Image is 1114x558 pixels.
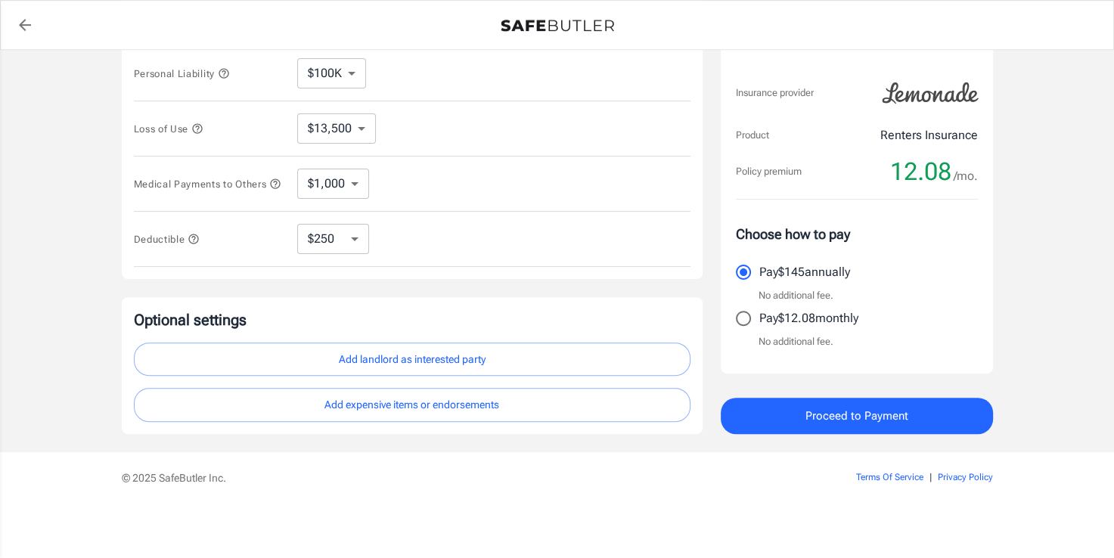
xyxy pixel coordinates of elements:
[721,398,993,434] button: Proceed to Payment
[759,263,850,281] p: Pay $145 annually
[938,472,993,482] a: Privacy Policy
[856,472,923,482] a: Terms Of Service
[954,166,978,187] span: /mo.
[929,472,932,482] span: |
[759,334,833,349] p: No additional fee.
[134,309,690,330] p: Optional settings
[880,126,978,144] p: Renters Insurance
[759,309,858,327] p: Pay $12.08 monthly
[736,164,802,179] p: Policy premium
[134,234,200,245] span: Deductible
[805,406,908,426] span: Proceed to Payment
[134,343,690,377] button: Add landlord as interested party
[134,68,230,79] span: Personal Liability
[736,224,978,244] p: Choose how to pay
[122,470,771,485] p: © 2025 SafeButler Inc.
[736,85,814,101] p: Insurance provider
[134,388,690,422] button: Add expensive items or endorsements
[890,157,951,187] span: 12.08
[736,128,769,143] p: Product
[134,119,203,138] button: Loss of Use
[134,230,200,248] button: Deductible
[134,178,282,190] span: Medical Payments to Others
[874,72,987,114] img: Lemonade
[134,123,203,135] span: Loss of Use
[759,288,833,303] p: No additional fee.
[10,10,40,40] a: back to quotes
[134,175,282,193] button: Medical Payments to Others
[134,64,230,82] button: Personal Liability
[501,20,614,32] img: Back to quotes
